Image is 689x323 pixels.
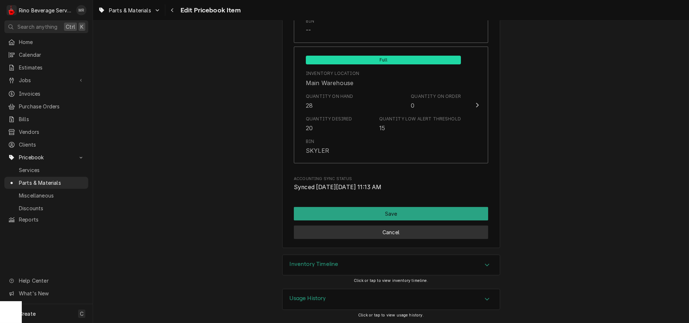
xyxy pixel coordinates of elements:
[19,179,85,187] span: Parts & Materials
[4,126,88,138] a: Vendors
[4,20,88,33] button: Search anythingCtrlK
[4,139,88,151] a: Clients
[306,79,353,87] div: Main Warehouse
[411,93,461,110] div: Quantity on Order
[283,289,500,310] div: Accordion Header
[19,76,74,84] span: Jobs
[354,278,428,283] span: Click or tap to view inventory timeline.
[306,93,353,100] div: Quantity on Hand
[294,184,381,191] span: Synced [DATE][DATE] 11:13 AM
[294,220,488,239] div: Button Group Row
[306,138,329,155] div: Bin
[19,128,85,136] span: Vendors
[411,93,461,100] div: Quantity on Order
[294,226,488,239] button: Cancel
[76,5,86,15] div: Melissa Rinehart's Avatar
[306,70,359,87] div: Location
[290,261,339,268] h3: Inventory Timeline
[19,64,85,71] span: Estimates
[411,101,414,110] div: 0
[19,51,85,59] span: Calendar
[19,7,72,14] div: Rino Beverage Service
[7,5,17,15] div: Rino Beverage Service's Avatar
[379,124,385,132] div: 15
[19,290,84,297] span: What's New
[19,192,85,199] span: Miscellaneous
[4,151,88,163] a: Go to Pricebook
[19,103,85,110] span: Purchase Orders
[306,55,461,64] div: Full
[282,255,500,276] div: Inventory Timeline
[4,214,88,226] a: Reports
[379,116,461,122] div: Quantity Low Alert Threshold
[282,289,500,310] div: Usage History
[76,5,86,15] div: MR
[306,124,313,132] div: 20
[306,146,329,155] div: SKYLER
[379,116,461,132] div: Quantity Low Alert Threshold
[358,313,424,318] span: Click or tap to view usage history.
[19,277,84,284] span: Help Center
[19,311,36,317] span: Create
[4,287,88,299] a: Go to What's New
[4,61,88,73] a: Estimates
[19,141,85,148] span: Clients
[306,138,314,145] div: Bin
[19,153,74,161] span: Pricebook
[306,93,353,110] div: Quantity on Hand
[294,176,488,192] div: Accounting Sync Status
[4,164,88,176] a: Services
[19,90,85,97] span: Invoices
[294,183,488,192] span: Accounting Sync Status
[4,202,88,214] a: Discounts
[306,101,313,110] div: 28
[7,5,17,15] div: R
[167,4,178,16] button: Navigate back
[306,18,314,24] div: Bin
[290,295,326,302] h3: Usage History
[19,216,85,223] span: Reports
[294,207,488,239] div: Button Group
[4,36,88,48] a: Home
[4,190,88,202] a: Miscellaneous
[306,56,461,64] span: Full
[294,176,488,182] span: Accounting Sync Status
[4,113,88,125] a: Bills
[306,26,311,35] div: --
[66,23,75,31] span: Ctrl
[4,275,88,287] a: Go to Help Center
[306,18,314,35] div: Bin
[306,70,359,77] div: Inventory Location
[283,255,500,275] button: Accordion Details Expand Trigger
[4,88,88,100] a: Invoices
[294,207,488,220] button: Save
[306,116,352,122] div: Quantity Desired
[283,289,500,310] button: Accordion Details Expand Trigger
[306,116,352,132] div: Quantity Desired
[19,38,85,46] span: Home
[19,115,85,123] span: Bills
[95,4,163,16] a: Go to Parts & Materials
[294,207,488,220] div: Button Group Row
[17,23,57,31] span: Search anything
[4,74,88,86] a: Go to Jobs
[80,23,84,31] span: K
[294,47,488,163] button: Update Inventory Level
[4,49,88,61] a: Calendar
[80,310,84,318] span: C
[178,5,241,15] span: Edit Pricebook Item
[4,100,88,112] a: Purchase Orders
[19,204,85,212] span: Discounts
[283,255,500,275] div: Accordion Header
[4,177,88,189] a: Parts & Materials
[19,166,85,174] span: Services
[109,7,151,14] span: Parts & Materials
